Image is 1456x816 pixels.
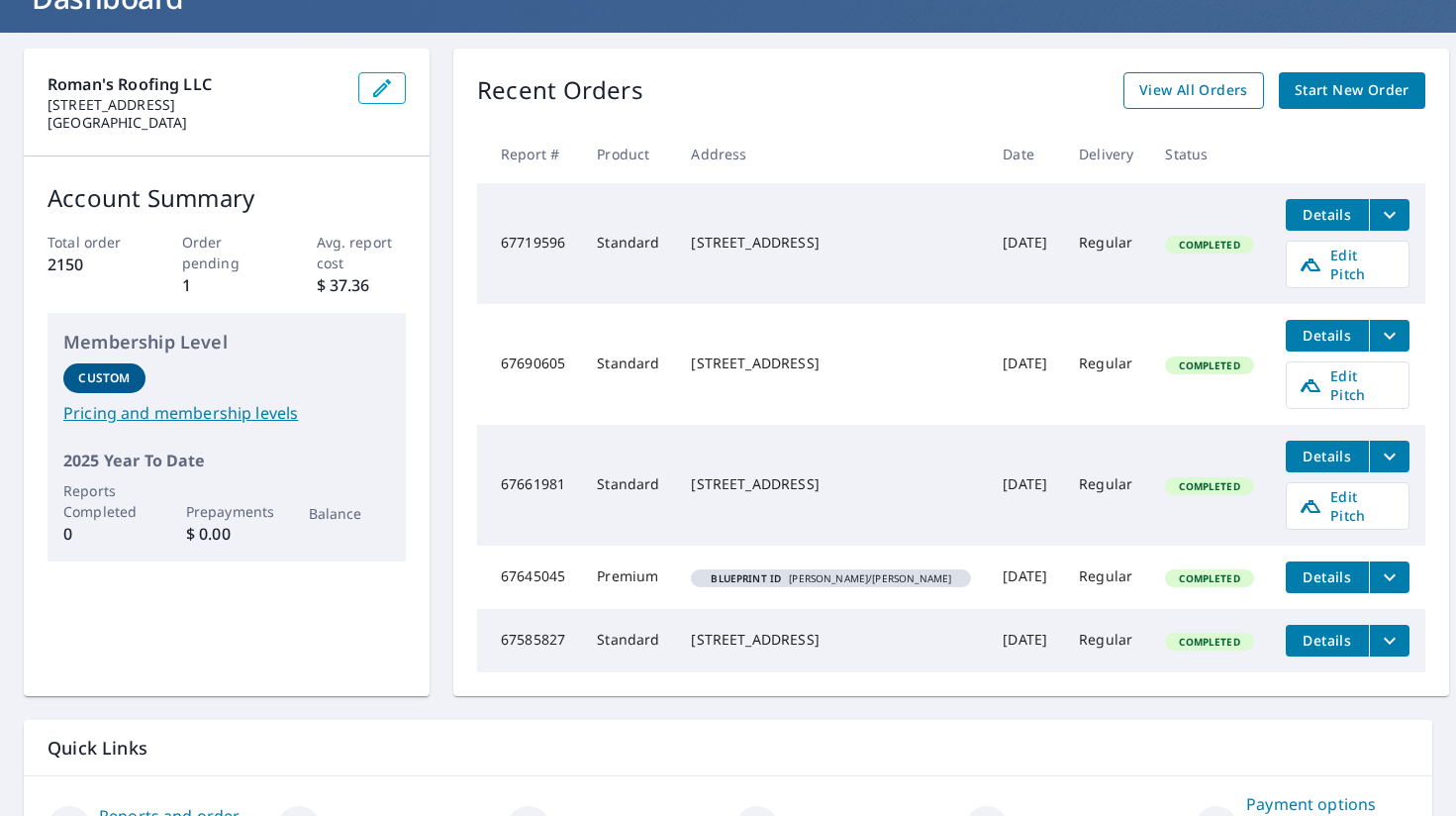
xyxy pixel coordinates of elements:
[1295,78,1409,103] span: Start New Order
[477,609,581,672] td: 67585827
[1298,205,1357,224] span: Details
[48,736,1408,761] p: Quick Links
[63,401,390,425] a: Pricing and membership levels
[691,233,971,253] div: [STREET_ADDRESS]
[1369,199,1409,231] button: filesDropdownBtn-67719596
[48,96,342,114] p: [STREET_ADDRESS]
[1298,631,1357,650] span: Details
[987,304,1063,425] td: [DATE]
[78,369,130,387] p: Custom
[1299,366,1397,404] span: Edit Pitch
[1167,358,1251,372] span: Completed
[1279,72,1425,109] a: Start New Order
[48,180,406,216] p: Account Summary
[987,609,1063,672] td: [DATE]
[699,573,963,583] span: [PERSON_NAME]/[PERSON_NAME]
[987,125,1063,183] th: Date
[309,503,391,524] p: Balance
[711,573,781,583] em: Blueprint ID
[1286,482,1409,530] a: Edit Pitch
[48,232,138,253] p: Total order
[1299,487,1397,525] span: Edit Pitch
[1167,479,1251,493] span: Completed
[1369,625,1409,657] button: filesDropdownBtn-67585827
[1167,571,1251,585] span: Completed
[182,273,272,297] p: 1
[1299,246,1397,283] span: Edit Pitch
[1167,635,1251,649] span: Completed
[581,125,675,183] th: Product
[1298,447,1357,465] span: Details
[477,425,581,546] td: 67661981
[317,273,407,297] p: $ 37.36
[1063,125,1149,183] th: Delivery
[186,501,268,522] p: Prepayments
[691,354,971,373] div: [STREET_ADDRESS]
[477,546,581,609] td: 67645045
[1063,183,1149,304] td: Regular
[477,125,581,183] th: Report #
[1063,425,1149,546] td: Regular
[691,474,971,494] div: [STREET_ADDRESS]
[1063,546,1149,609] td: Regular
[1369,320,1409,352] button: filesDropdownBtn-67690605
[1286,561,1369,593] button: detailsBtn-67645045
[1298,567,1357,586] span: Details
[1139,78,1248,103] span: View All Orders
[1286,625,1369,657] button: detailsBtn-67585827
[477,72,643,109] p: Recent Orders
[581,609,675,672] td: Standard
[317,232,407,273] p: Avg. report cost
[581,425,675,546] td: Standard
[1286,241,1409,288] a: Edit Pitch
[186,522,268,546] p: $ 0.00
[987,183,1063,304] td: [DATE]
[1369,561,1409,593] button: filesDropdownBtn-67645045
[1149,125,1269,183] th: Status
[581,304,675,425] td: Standard
[63,480,146,522] p: Reports Completed
[48,114,342,132] p: [GEOGRAPHIC_DATA]
[987,425,1063,546] td: [DATE]
[987,546,1063,609] td: [DATE]
[1063,609,1149,672] td: Regular
[48,253,138,276] p: 2150
[691,630,971,650] div: [STREET_ADDRESS]
[1298,326,1357,345] span: Details
[477,183,581,304] td: 67719596
[1286,441,1369,472] button: detailsBtn-67661981
[63,449,390,472] p: 2025 Year To Date
[581,546,675,609] td: Premium
[48,72,342,96] p: Roman's Roofing LLC
[182,232,272,273] p: Order pending
[477,304,581,425] td: 67690605
[581,183,675,304] td: Standard
[63,522,146,546] p: 0
[63,329,390,356] p: Membership Level
[675,125,987,183] th: Address
[1167,238,1251,252] span: Completed
[1123,72,1264,109] a: View All Orders
[1286,199,1369,231] button: detailsBtn-67719596
[1063,304,1149,425] td: Regular
[1369,441,1409,472] button: filesDropdownBtn-67661981
[1286,320,1369,352] button: detailsBtn-67690605
[1286,361,1409,409] a: Edit Pitch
